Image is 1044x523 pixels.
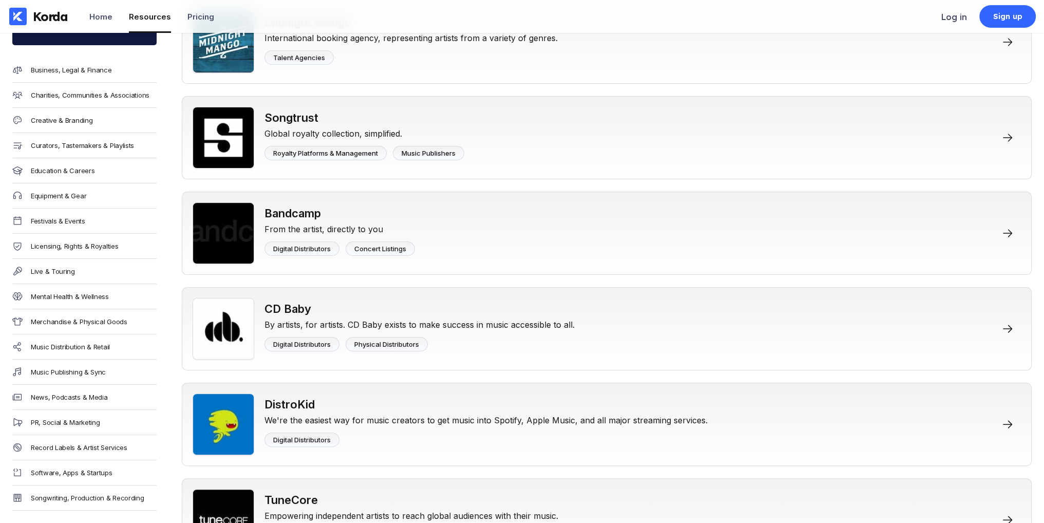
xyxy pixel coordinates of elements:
div: Mental Health & Wellness [31,292,109,301]
div: Music Publishing & Sync [31,368,106,376]
div: Education & Careers [31,166,94,175]
div: International booking agency, representing artists from a variety of genres. [264,29,558,43]
div: Empowering independent artists to reach global audiences with their music. [264,507,558,521]
div: Digital Distributors [273,245,331,253]
div: Curators, Tastemakers & Playlists [31,141,134,150]
a: Creative & Branding [12,108,157,133]
a: Curators, Tastemakers & Playlists [12,133,157,158]
a: Midnight MangoMidnight MangoInternational booking agency, representing artists from a variety of ... [182,1,1032,84]
a: Licensing, Rights & Royalties [12,234,157,259]
a: Equipment & Gear [12,183,157,209]
a: CD BabyCD BabyBy artists, for artists. CD Baby exists to make success in music accessible to all.... [182,287,1032,370]
div: Physical Distributors [354,340,419,348]
div: Sign up [993,11,1022,22]
div: Pricing [187,12,214,22]
a: Education & Careers [12,158,157,183]
div: PR, Social & Marketing [31,418,100,426]
a: Festivals & Events [12,209,157,234]
a: DistroKidDistroKidWe're the easiest way for music creators to get music into Spotify, Apple Music... [182,383,1032,466]
div: Digital Distributors [273,340,331,348]
div: CD Baby [264,302,575,315]
div: Global royalty collection, simplified. [264,124,464,139]
div: Merchandise & Physical Goods [31,317,127,326]
div: Home [89,12,112,22]
div: Live & Touring [31,267,75,275]
div: Resources [129,12,171,22]
div: Equipment & Gear [31,192,86,200]
div: TuneCore [264,493,558,507]
a: Sign up [979,5,1036,28]
div: DistroKid [264,398,708,411]
div: Record Labels & Artist Services [31,443,127,452]
a: Software, Apps & Startups [12,460,157,485]
a: Songwriting, Production & Recording [12,485,157,511]
div: Festivals & Events [31,217,85,225]
a: News, Podcasts & Media [12,385,157,410]
a: PR, Social & Marketing [12,410,157,435]
a: Live & Touring [12,259,157,284]
div: Music Publishers [402,149,455,157]
img: DistroKid [193,394,254,455]
div: Bandcamp [264,207,415,220]
div: Log in [941,12,967,22]
img: Bandcamp [193,202,254,264]
a: Charities, Communities & Associations [12,83,157,108]
a: Mental Health & Wellness [12,284,157,309]
div: Digital Distributors [273,436,331,444]
div: Creative & Branding [31,116,92,124]
a: Music Distribution & Retail [12,334,157,360]
img: Songtrust [193,107,254,169]
div: Talent Agencies [273,53,325,62]
div: Business, Legal & Finance [31,66,112,74]
img: Midnight Mango [193,11,254,73]
div: We're the easiest way for music creators to get music into Spotify, Apple Music, and all major st... [264,411,708,425]
div: Concert Listings [354,245,406,253]
div: Licensing, Rights & Royalties [31,242,118,250]
img: CD Baby [193,298,254,360]
div: Software, Apps & Startups [31,469,112,477]
div: Music Distribution & Retail [31,343,110,351]
div: By artists, for artists. CD Baby exists to make success in music accessible to all. [264,315,575,330]
div: Korda [33,9,68,24]
a: BandcampBandcampFrom the artist, directly to youDigital DistributorsConcert Listings [182,192,1032,275]
div: News, Podcasts & Media [31,393,107,401]
a: SongtrustSongtrustGlobal royalty collection, simplified.Royalty Platforms & ManagementMusic Publi... [182,96,1032,179]
div: Royalty Platforms & Management [273,149,378,157]
div: Charities, Communities & Associations [31,91,149,99]
div: From the artist, directly to you [264,220,415,234]
div: Songwriting, Production & Recording [31,494,144,502]
a: Music Publishing & Sync [12,360,157,385]
div: Songtrust [264,111,464,124]
a: Record Labels & Artist Services [12,435,157,460]
a: Merchandise & Physical Goods [12,309,157,334]
a: Business, Legal & Finance [12,58,157,83]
